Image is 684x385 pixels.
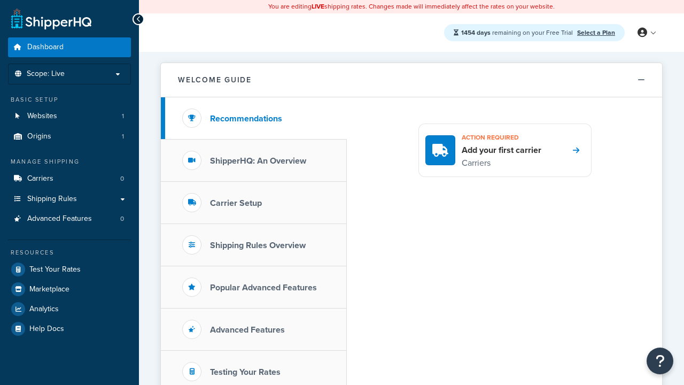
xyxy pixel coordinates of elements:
[461,28,491,37] strong: 1454 days
[210,156,306,166] h3: ShipperHQ: An Overview
[27,43,64,52] span: Dashboard
[8,95,131,104] div: Basic Setup
[8,127,131,147] li: Origins
[8,169,131,189] li: Carriers
[29,265,81,274] span: Test Your Rates
[27,214,92,224] span: Advanced Features
[210,198,262,208] h3: Carrier Setup
[210,241,306,250] h3: Shipping Rules Overview
[210,367,281,377] h3: Testing Your Rates
[8,37,131,57] a: Dashboard
[27,174,53,183] span: Carriers
[27,195,77,204] span: Shipping Rules
[27,132,51,141] span: Origins
[122,112,124,121] span: 1
[8,209,131,229] a: Advanced Features0
[8,209,131,229] li: Advanced Features
[462,130,541,144] h3: Action required
[210,325,285,335] h3: Advanced Features
[8,127,131,147] a: Origins1
[8,260,131,279] a: Test Your Rates
[8,280,131,299] a: Marketplace
[647,348,673,374] button: Open Resource Center
[8,106,131,126] a: Websites1
[161,63,662,97] button: Welcome Guide
[120,174,124,183] span: 0
[210,283,317,292] h3: Popular Advanced Features
[178,76,252,84] h2: Welcome Guide
[29,285,69,294] span: Marketplace
[27,112,57,121] span: Websites
[122,132,124,141] span: 1
[312,2,324,11] b: LIVE
[8,319,131,338] a: Help Docs
[461,28,574,37] span: remaining on your Free Trial
[462,156,541,170] p: Carriers
[29,305,59,314] span: Analytics
[210,114,282,124] h3: Recommendations
[27,70,65,79] span: Scope: Live
[8,157,131,166] div: Manage Shipping
[120,214,124,224] span: 0
[29,325,64,334] span: Help Docs
[8,169,131,189] a: Carriers0
[8,248,131,257] div: Resources
[8,299,131,319] a: Analytics
[8,106,131,126] li: Websites
[462,144,541,156] h4: Add your first carrier
[8,189,131,209] a: Shipping Rules
[577,28,615,37] a: Select a Plan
